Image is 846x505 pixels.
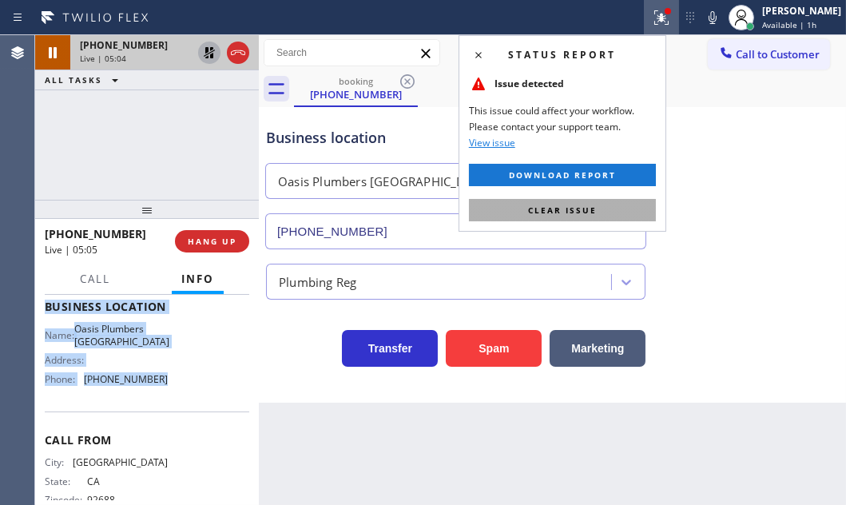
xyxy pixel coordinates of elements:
[446,330,542,367] button: Spam
[342,330,438,367] button: Transfer
[264,40,439,66] input: Search
[227,42,249,64] button: Hang up
[188,236,236,247] span: HANG UP
[45,329,74,341] span: Name:
[550,330,645,367] button: Marketing
[45,475,87,487] span: State:
[74,323,169,348] span: Oasis Plumbers [GEOGRAPHIC_DATA]
[762,19,816,30] span: Available | 1h
[266,127,645,149] div: Business location
[70,264,120,295] button: Call
[172,264,224,295] button: Info
[296,75,416,87] div: booking
[198,42,220,64] button: Unhold Customer
[296,87,416,101] div: [PHONE_NUMBER]
[45,354,87,366] span: Address:
[296,71,416,105] div: (949) 540-8258
[45,373,84,385] span: Phone:
[84,373,168,385] span: [PHONE_NUMBER]
[45,456,73,468] span: City:
[80,53,126,64] span: Live | 05:04
[736,47,820,62] span: Call to Customer
[708,39,830,70] button: Call to Customer
[80,38,168,52] span: [PHONE_NUMBER]
[87,475,167,487] span: CA
[45,299,249,314] span: Business location
[35,70,134,89] button: ALL TASKS
[45,432,249,447] span: Call From
[762,4,841,18] div: [PERSON_NAME]
[45,226,146,241] span: [PHONE_NUMBER]
[181,272,214,286] span: Info
[73,456,168,468] span: [GEOGRAPHIC_DATA]
[278,173,490,191] div: Oasis Plumbers [GEOGRAPHIC_DATA]
[701,6,724,29] button: Mute
[175,230,249,252] button: HANG UP
[45,243,97,256] span: Live | 05:05
[265,213,646,249] input: Phone Number
[80,272,110,286] span: Call
[45,74,102,85] span: ALL TASKS
[279,272,356,291] div: Plumbing Reg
